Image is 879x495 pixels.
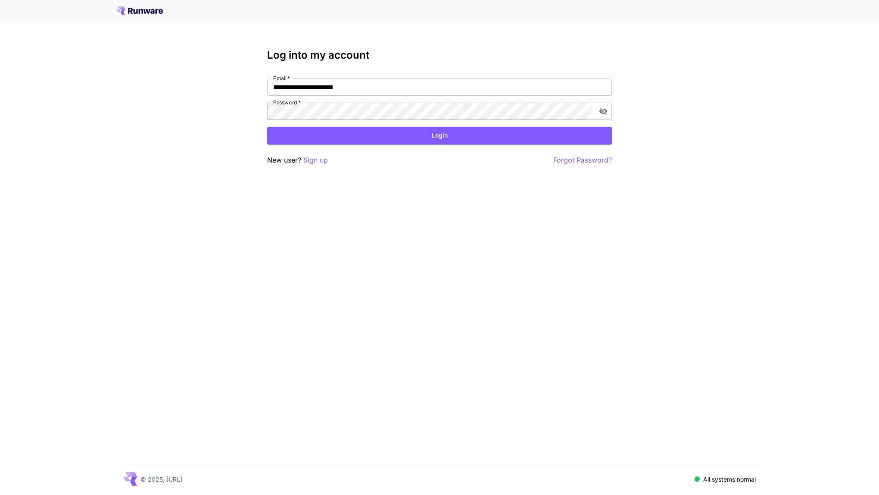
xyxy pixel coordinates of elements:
[273,99,301,106] label: Password
[267,155,328,166] p: New user?
[303,155,328,166] button: Sign up
[267,49,612,61] h3: Log into my account
[553,155,612,166] button: Forgot Password?
[703,475,756,484] p: All systems normal
[267,127,612,144] button: Login
[595,103,611,119] button: toggle password visibility
[273,75,290,82] label: Email
[140,475,182,484] p: © 2025, [URL]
